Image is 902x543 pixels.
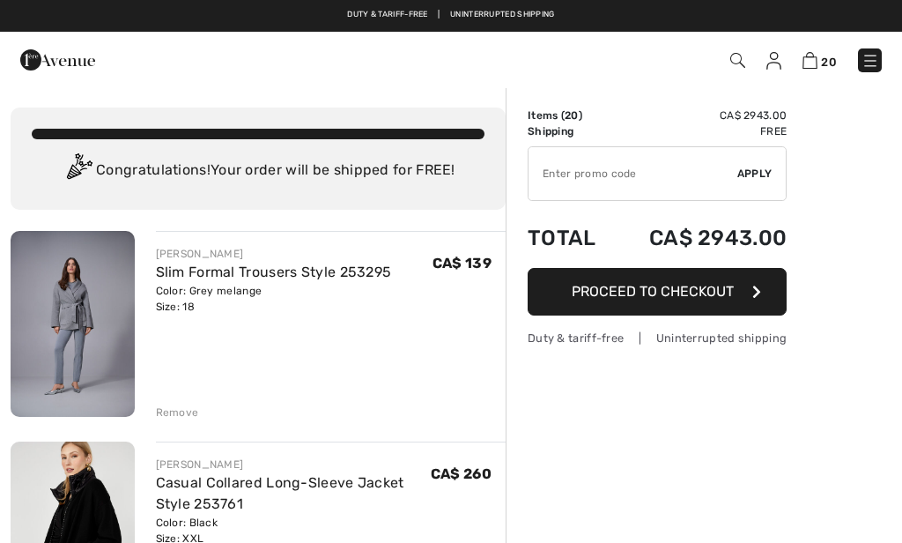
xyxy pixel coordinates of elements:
span: CA$ 260 [431,465,492,482]
span: Apply [737,166,773,182]
img: Menu [861,52,879,70]
span: 20 [565,109,579,122]
div: Remove [156,405,199,420]
img: Congratulation2.svg [61,153,96,189]
div: [PERSON_NAME] [156,246,392,262]
img: My Info [766,52,781,70]
img: Slim Formal Trousers Style 253295 [11,231,135,417]
a: Casual Collared Long-Sleeve Jacket Style 253761 [156,474,404,512]
div: Congratulations! Your order will be shipped for FREE! [32,153,484,189]
img: Shopping Bag [802,52,817,69]
td: CA$ 2943.00 [614,208,787,268]
div: Duty & tariff-free | Uninterrupted shipping [528,330,787,346]
td: Free [614,123,787,139]
img: 1ère Avenue [20,42,95,78]
td: Shipping [528,123,614,139]
img: Search [730,53,745,68]
input: Promo code [529,147,737,200]
span: 20 [821,56,837,69]
span: Proceed to Checkout [572,283,734,300]
td: Total [528,208,614,268]
a: 1ère Avenue [20,50,95,67]
td: CA$ 2943.00 [614,108,787,123]
a: Slim Formal Trousers Style 253295 [156,264,392,280]
a: 20 [802,49,837,71]
div: [PERSON_NAME] [156,457,431,472]
td: Items ( ) [528,108,614,123]
button: Proceed to Checkout [528,268,787,316]
span: CA$ 139 [433,255,492,271]
div: Color: Grey melange Size: 18 [156,283,392,315]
